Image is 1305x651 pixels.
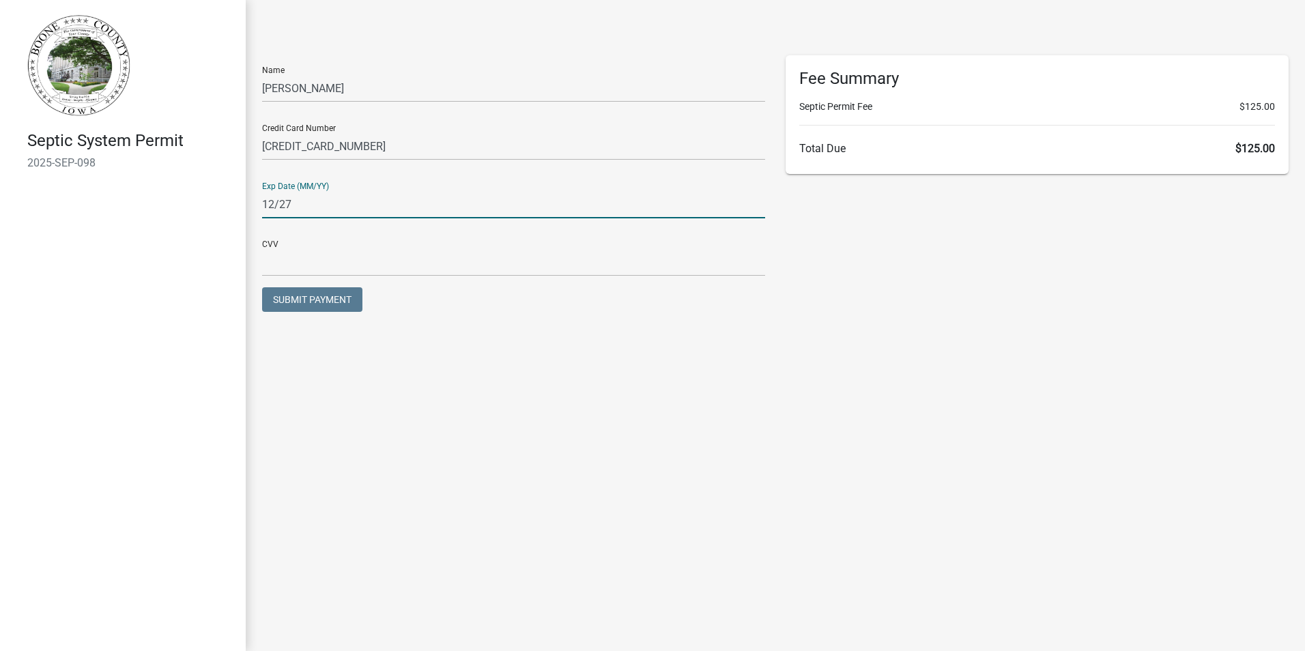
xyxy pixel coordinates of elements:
[273,294,352,305] span: Submit Payment
[262,287,362,312] button: Submit Payment
[799,100,1275,114] li: Septic Permit Fee
[27,156,235,169] h6: 2025-SEP-098
[27,14,131,117] img: Boone County, Iowa
[1235,142,1275,155] span: $125.00
[799,69,1275,89] h6: Fee Summary
[1239,100,1275,114] span: $125.00
[27,131,235,151] h4: Septic System Permit
[799,142,1275,155] h6: Total Due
